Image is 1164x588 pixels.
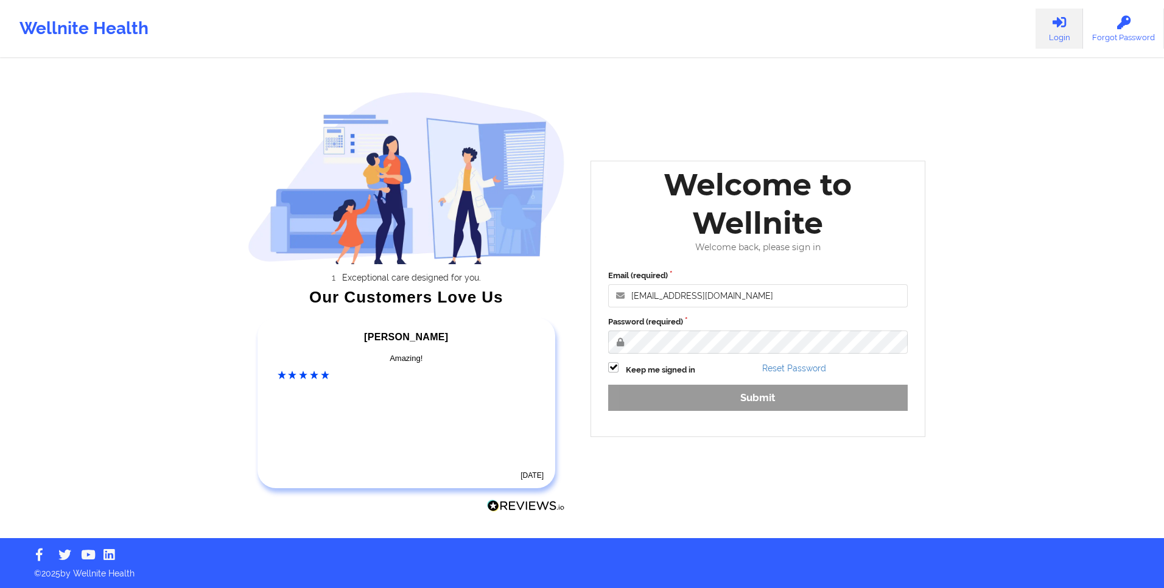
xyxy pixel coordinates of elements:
[608,316,908,328] label: Password (required)
[762,363,826,373] a: Reset Password
[1083,9,1164,49] a: Forgot Password
[278,352,536,365] div: Amazing!
[248,291,566,303] div: Our Customers Love Us
[608,270,908,282] label: Email (required)
[626,364,695,376] label: Keep me signed in
[608,284,908,307] input: Email address
[1036,9,1083,49] a: Login
[521,471,544,480] time: [DATE]
[248,91,566,264] img: wellnite-auth-hero_200.c722682e.png
[364,332,448,342] span: [PERSON_NAME]
[258,273,565,282] li: Exceptional care designed for you.
[487,500,565,513] img: Reviews.io Logo
[487,500,565,516] a: Reviews.io Logo
[600,242,916,253] div: Welcome back, please sign in
[26,559,1138,579] p: © 2025 by Wellnite Health
[600,166,916,242] div: Welcome to Wellnite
